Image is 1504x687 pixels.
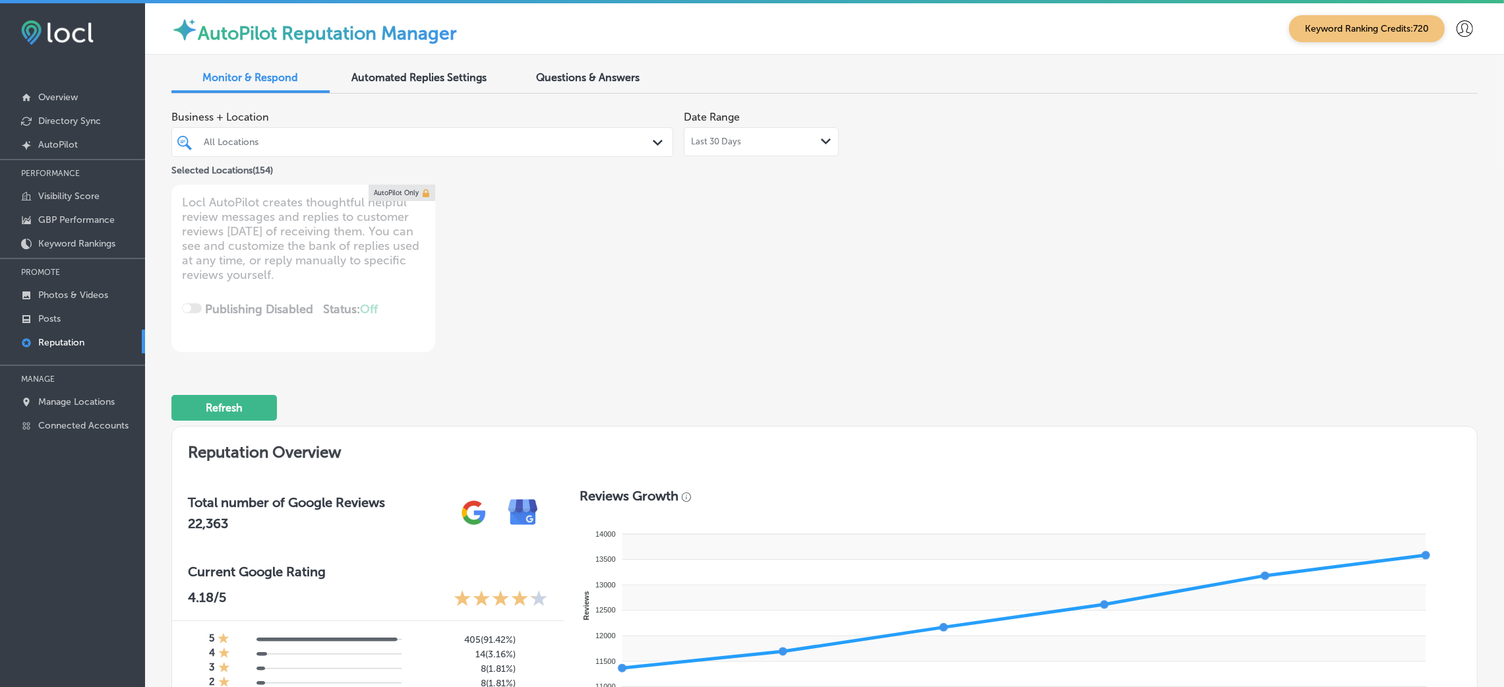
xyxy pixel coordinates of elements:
[595,606,616,614] tspan: 12500
[595,530,616,538] tspan: 14000
[38,289,108,301] p: Photos & Videos
[188,589,226,610] p: 4.18 /5
[352,71,487,84] span: Automated Replies Settings
[595,581,616,589] tspan: 13000
[204,136,654,148] div: All Locations
[171,16,198,43] img: autopilot-icon
[203,71,299,84] span: Monitor & Respond
[171,111,673,123] span: Business + Location
[38,214,115,225] p: GBP Performance
[38,115,101,127] p: Directory Sync
[580,488,678,504] h3: Reviews Growth
[218,661,230,676] div: 1 Star
[209,632,214,647] h4: 5
[413,663,516,674] h5: 8 ( 1.81% )
[38,313,61,324] p: Posts
[38,238,115,249] p: Keyword Rankings
[171,395,277,421] button: Refresh
[498,488,548,537] img: e7ababfa220611ac49bdb491a11684a6.png
[595,555,616,563] tspan: 13500
[38,92,78,103] p: Overview
[1289,15,1445,42] span: Keyword Ranking Credits: 720
[21,20,94,45] img: fda3e92497d09a02dc62c9cd864e3231.png
[38,139,78,150] p: AutoPilot
[38,396,115,407] p: Manage Locations
[449,488,498,537] img: gPZS+5FD6qPJAAAAABJRU5ErkJggg==
[691,136,741,147] span: Last 30 Days
[684,111,740,123] label: Date Range
[454,589,548,610] div: 4.18 Stars
[209,661,215,676] h4: 3
[188,564,548,580] h3: Current Google Rating
[188,494,385,510] h3: Total number of Google Reviews
[38,420,129,431] p: Connected Accounts
[413,634,516,645] h5: 405 ( 91.42% )
[188,516,385,531] h2: 22,363
[218,647,230,661] div: 1 Star
[38,191,100,202] p: Visibility Score
[209,647,215,661] h4: 4
[38,337,84,348] p: Reputation
[582,591,589,620] text: Reviews
[218,632,229,647] div: 1 Star
[171,160,273,176] p: Selected Locations ( 154 )
[413,649,516,660] h5: 14 ( 3.16% )
[595,632,616,640] tspan: 12000
[198,22,457,44] label: AutoPilot Reputation Manager
[172,427,1477,472] h2: Reputation Overview
[595,657,616,665] tspan: 11500
[537,71,640,84] span: Questions & Answers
